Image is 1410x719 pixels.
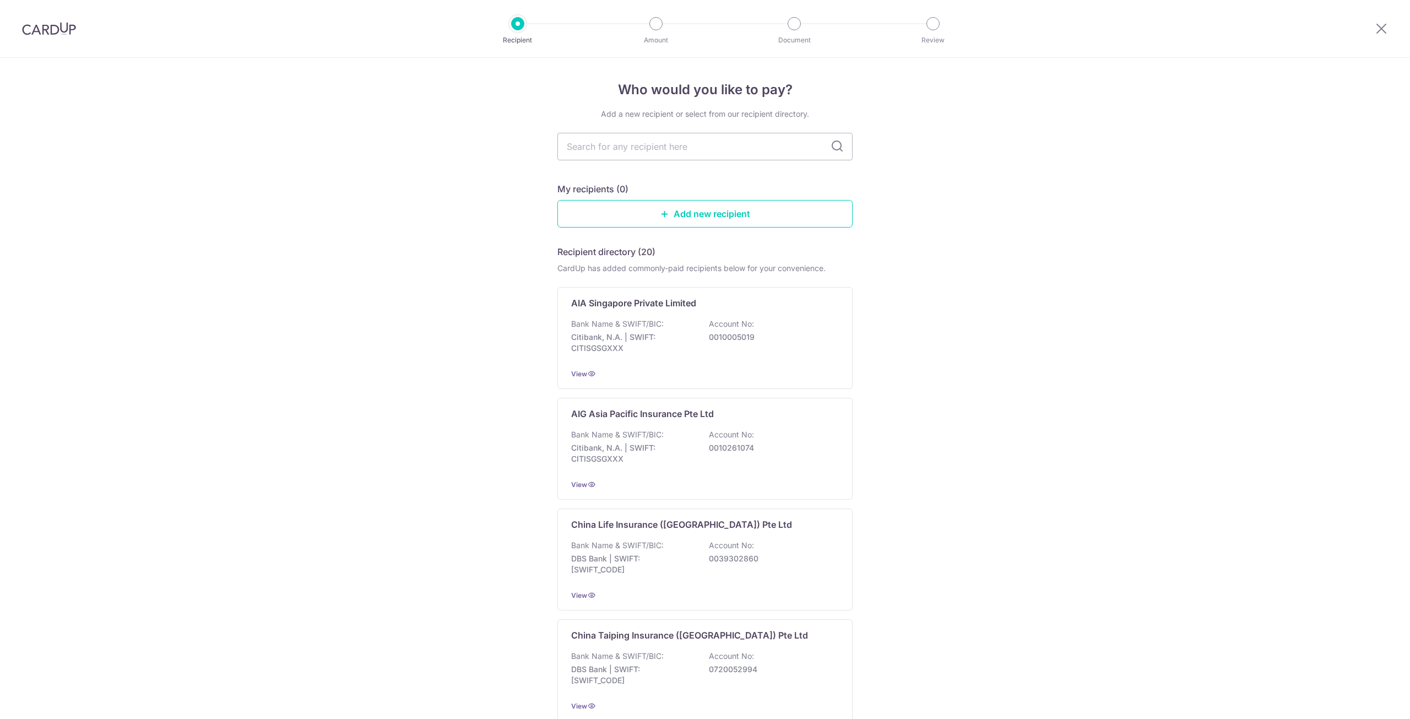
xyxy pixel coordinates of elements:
p: Citibank, N.A. | SWIFT: CITISGSGXXX [571,332,695,354]
p: Bank Name & SWIFT/BIC: [571,429,664,440]
a: View [571,702,587,710]
p: Bank Name & SWIFT/BIC: [571,318,664,329]
p: 0010261074 [709,442,832,453]
h4: Who would you like to pay? [557,80,853,100]
p: Citibank, N.A. | SWIFT: CITISGSGXXX [571,442,695,464]
a: View [571,480,587,489]
p: Bank Name & SWIFT/BIC: [571,540,664,551]
p: Recipient [477,35,558,46]
p: Account No: [709,429,754,440]
div: CardUp has added commonly-paid recipients below for your convenience. [557,263,853,274]
p: Document [753,35,835,46]
p: 0039302860 [709,553,832,564]
p: AIA Singapore Private Limited [571,296,696,310]
input: Search for any recipient here [557,133,853,160]
p: 0720052994 [709,664,832,675]
h5: My recipients (0) [557,182,628,196]
p: China Taiping Insurance ([GEOGRAPHIC_DATA]) Pte Ltd [571,629,808,642]
h5: Recipient directory (20) [557,245,655,258]
p: DBS Bank | SWIFT: [SWIFT_CODE] [571,664,695,686]
p: Review [892,35,974,46]
p: AIG Asia Pacific Insurance Pte Ltd [571,407,714,420]
p: DBS Bank | SWIFT: [SWIFT_CODE] [571,553,695,575]
p: Account No: [709,318,754,329]
p: China Life Insurance ([GEOGRAPHIC_DATA]) Pte Ltd [571,518,792,531]
p: Bank Name & SWIFT/BIC: [571,651,664,662]
p: 0010005019 [709,332,832,343]
div: Add a new recipient or select from our recipient directory. [557,109,853,120]
p: Account No: [709,540,754,551]
p: Amount [615,35,697,46]
a: Add new recipient [557,200,853,228]
img: CardUp [22,22,76,35]
a: View [571,370,587,378]
a: View [571,591,587,599]
p: Account No: [709,651,754,662]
